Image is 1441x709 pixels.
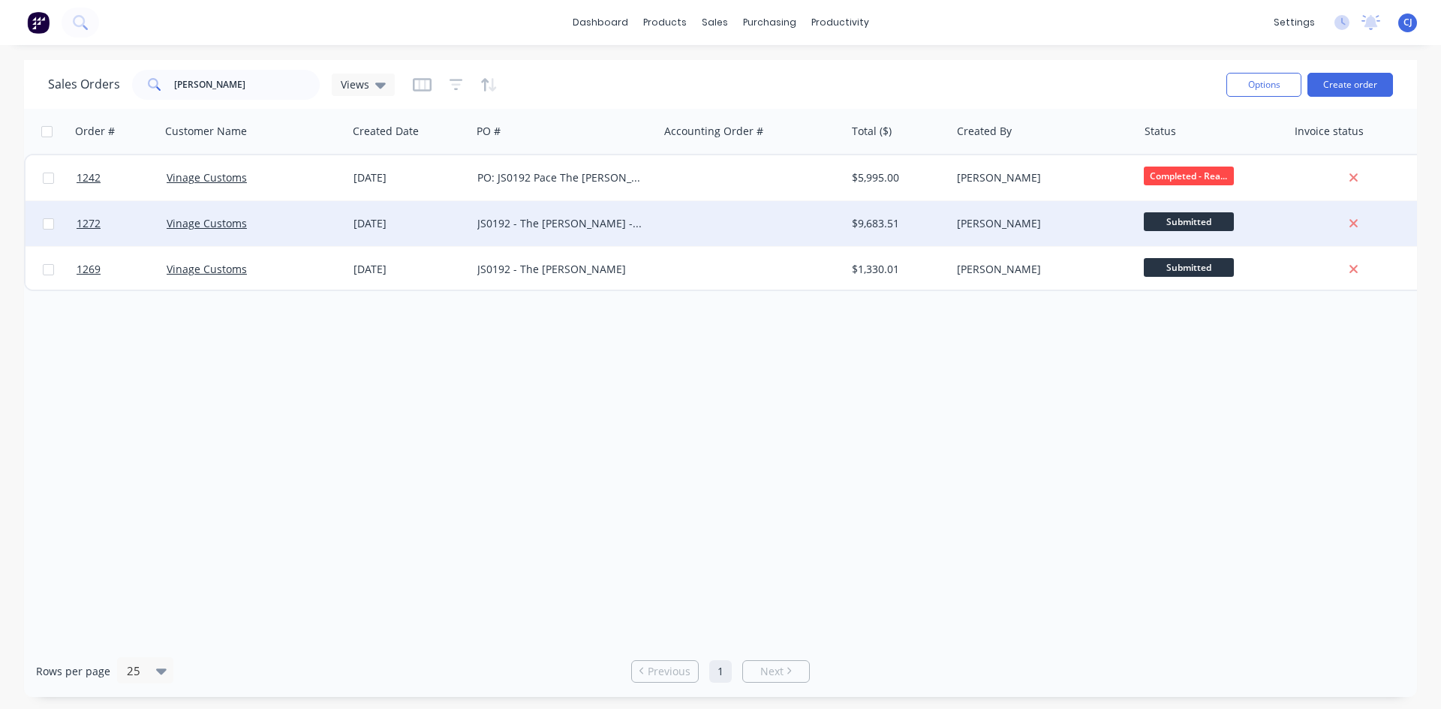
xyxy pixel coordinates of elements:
[636,11,694,34] div: products
[632,664,698,679] a: Previous page
[27,11,50,34] img: Factory
[165,124,247,139] div: Customer Name
[341,77,369,92] span: Views
[1403,16,1412,29] span: CJ
[167,262,247,276] a: Vinage Customs
[664,124,763,139] div: Accounting Order #
[852,262,940,277] div: $1,330.01
[743,664,809,679] a: Next page
[477,170,644,185] div: PO: JS0192 Pace The [PERSON_NAME] Brailles
[957,216,1124,231] div: [PERSON_NAME]
[957,170,1124,185] div: [PERSON_NAME]
[1144,212,1234,231] span: Submitted
[36,664,110,679] span: Rows per page
[957,124,1012,139] div: Created By
[565,11,636,34] a: dashboard
[353,124,419,139] div: Created Date
[852,124,892,139] div: Total ($)
[1226,73,1301,97] button: Options
[1144,258,1234,277] span: Submitted
[477,124,501,139] div: PO #
[167,216,247,230] a: Vinage Customs
[77,247,167,292] a: 1269
[648,664,690,679] span: Previous
[1266,11,1322,34] div: settings
[477,216,644,231] div: JS0192 - The [PERSON_NAME] - FRV
[760,664,784,679] span: Next
[1307,73,1393,97] button: Create order
[48,77,120,92] h1: Sales Orders
[77,262,101,277] span: 1269
[77,155,167,200] a: 1242
[1144,167,1234,185] span: Completed - Rea...
[75,124,115,139] div: Order #
[167,170,247,185] a: Vinage Customs
[1295,124,1364,139] div: Invoice status
[1145,124,1176,139] div: Status
[957,262,1124,277] div: [PERSON_NAME]
[694,11,736,34] div: sales
[353,262,465,277] div: [DATE]
[174,70,320,100] input: Search...
[353,170,465,185] div: [DATE]
[353,216,465,231] div: [DATE]
[709,660,732,683] a: Page 1 is your current page
[77,216,101,231] span: 1272
[625,660,816,683] ul: Pagination
[77,201,167,246] a: 1272
[477,262,644,277] div: JS0192 - The [PERSON_NAME]
[852,216,940,231] div: $9,683.51
[77,170,101,185] span: 1242
[736,11,804,34] div: purchasing
[852,170,940,185] div: $5,995.00
[804,11,877,34] div: productivity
